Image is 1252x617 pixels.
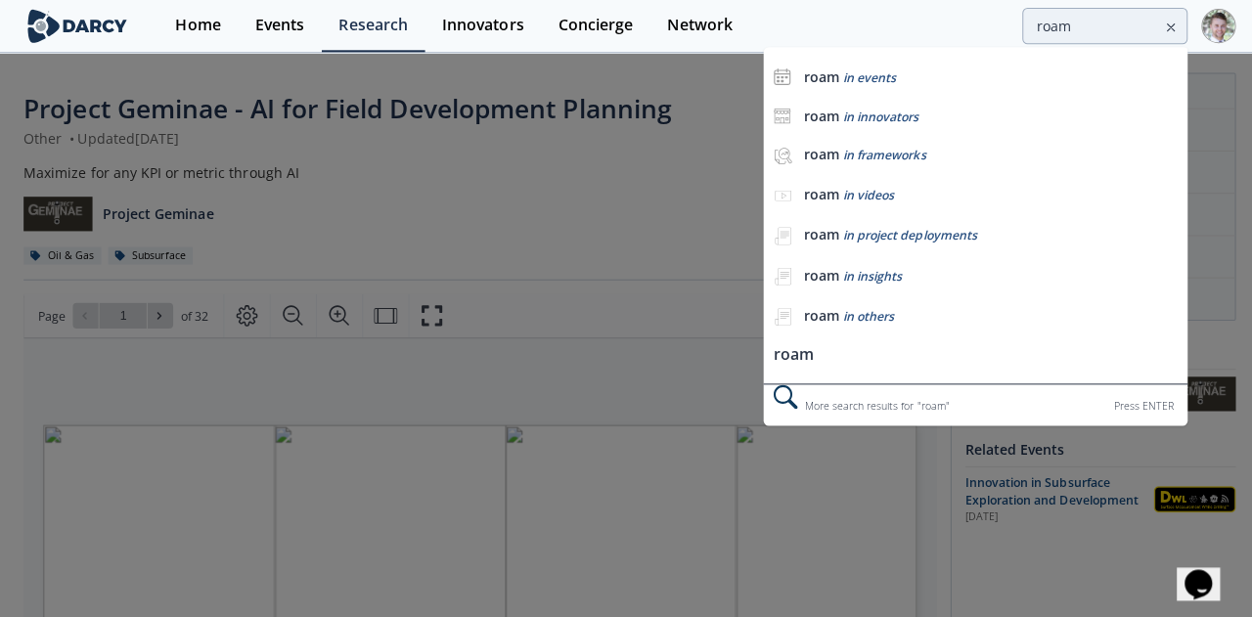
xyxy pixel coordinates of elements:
[799,66,834,85] b: roam
[1170,539,1232,597] iframe: chat widget
[838,306,889,323] span: in others
[1194,9,1229,43] img: Profile
[799,224,834,242] b: roam
[174,18,219,33] div: Home
[838,146,920,162] span: in frameworks
[799,144,834,162] b: roam
[769,107,786,124] img: icon
[1107,393,1167,414] div: Press ENTER
[838,68,891,85] span: in events
[799,106,834,124] b: roam
[759,335,1181,372] li: roam
[799,184,834,202] b: roam
[555,18,629,33] div: Concierge
[253,18,302,33] div: Events
[759,381,1181,423] div: More search results for " roam "
[838,266,897,283] span: in insights
[838,186,889,202] span: in videos
[769,67,786,85] img: icon
[838,108,914,124] span: in innovators
[663,18,728,33] div: Network
[1016,8,1181,44] input: Advanced Search
[838,226,971,242] span: in project deployments
[799,264,834,283] b: roam
[799,304,834,323] b: roam
[439,18,520,33] div: Innovators
[336,18,405,33] div: Research
[23,9,130,43] img: logo-wide.svg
